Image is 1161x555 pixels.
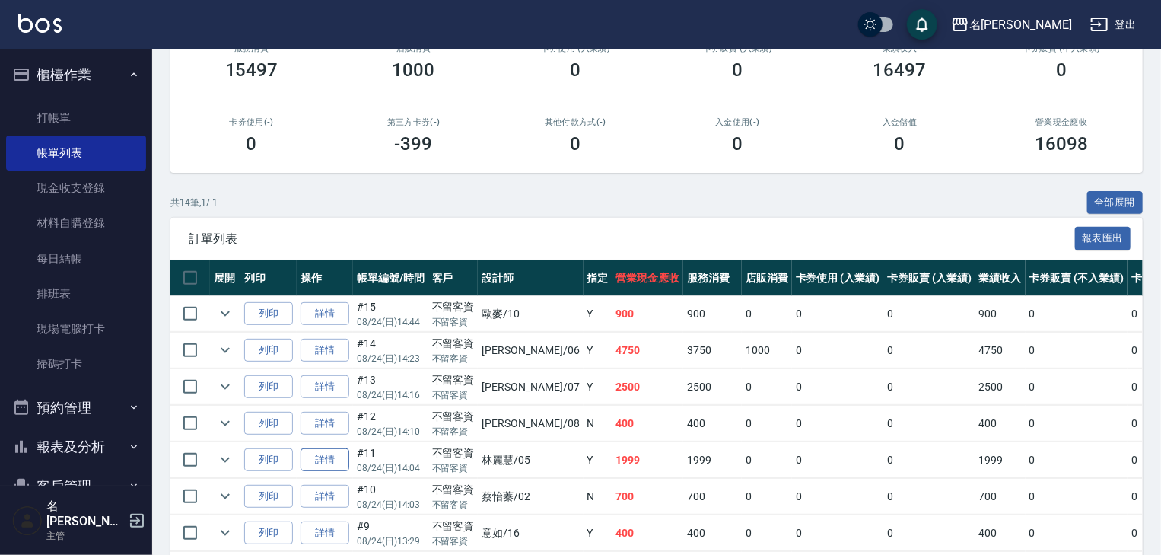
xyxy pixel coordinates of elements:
[357,425,425,439] p: 08/24 (日) 14:10
[975,296,1026,332] td: 900
[975,515,1026,551] td: 400
[6,55,146,94] button: 櫃檯作業
[742,296,792,332] td: 0
[742,515,792,551] td: 0
[584,260,612,296] th: 指定
[883,515,975,551] td: 0
[584,296,612,332] td: Y
[742,479,792,515] td: 0
[792,406,884,442] td: 0
[432,336,475,352] div: 不留客資
[432,461,475,475] p: 不留客資
[6,100,146,136] a: 打帳單
[432,372,475,388] div: 不留客資
[1026,369,1128,405] td: 0
[244,375,293,399] button: 列印
[301,302,349,326] a: 詳情
[571,133,581,155] h3: 0
[1035,133,1089,155] h3: 16098
[837,117,962,127] h2: 入金儲值
[969,15,1072,34] div: 名[PERSON_NAME]
[1087,191,1144,215] button: 全部展開
[244,412,293,435] button: 列印
[432,299,475,315] div: 不留客資
[189,117,314,127] h2: 卡券使用(-)
[733,133,743,155] h3: 0
[612,260,684,296] th: 營業現金應收
[301,375,349,399] a: 詳情
[742,442,792,478] td: 0
[6,171,146,206] a: 現金收支登錄
[883,442,975,478] td: 0
[683,296,742,332] td: 900
[584,442,612,478] td: Y
[1026,515,1128,551] td: 0
[353,515,428,551] td: #9
[612,515,684,551] td: 400
[428,260,479,296] th: 客戶
[1026,296,1128,332] td: 0
[584,333,612,368] td: Y
[6,276,146,311] a: 排班表
[612,333,684,368] td: 4750
[733,59,743,81] h3: 0
[792,296,884,332] td: 0
[432,482,475,498] div: 不留客資
[742,406,792,442] td: 0
[353,333,428,368] td: #14
[432,315,475,329] p: 不留客資
[792,479,884,515] td: 0
[683,260,742,296] th: 服務消費
[432,409,475,425] div: 不留客資
[792,515,884,551] td: 0
[792,260,884,296] th: 卡券使用 (入業績)
[571,59,581,81] h3: 0
[584,406,612,442] td: N
[945,9,1078,40] button: 名[PERSON_NAME]
[214,485,237,508] button: expand row
[792,369,884,405] td: 0
[478,333,583,368] td: [PERSON_NAME] /06
[792,333,884,368] td: 0
[6,346,146,381] a: 掃碼打卡
[883,260,975,296] th: 卡券販賣 (入業績)
[478,369,583,405] td: [PERSON_NAME] /07
[683,369,742,405] td: 2500
[393,59,435,81] h3: 1000
[12,506,43,536] img: Person
[683,333,742,368] td: 3750
[1026,442,1128,478] td: 0
[975,442,1026,478] td: 1999
[907,9,937,40] button: save
[214,302,237,325] button: expand row
[432,498,475,512] p: 不留客資
[478,442,583,478] td: 林麗慧 /05
[214,375,237,398] button: expand row
[792,442,884,478] td: 0
[395,133,433,155] h3: -399
[301,522,349,545] a: 詳情
[612,296,684,332] td: 900
[240,260,297,296] th: 列印
[353,296,428,332] td: #15
[975,369,1026,405] td: 2500
[432,445,475,461] div: 不留客資
[6,467,146,506] button: 客戶管理
[214,522,237,544] button: expand row
[1026,333,1128,368] td: 0
[351,117,476,127] h2: 第三方卡券(-)
[975,333,1026,368] td: 4750
[297,260,353,296] th: 操作
[214,412,237,435] button: expand row
[675,117,800,127] h2: 入金使用(-)
[353,406,428,442] td: #12
[742,260,792,296] th: 店販消費
[357,352,425,365] p: 08/24 (日) 14:23
[742,369,792,405] td: 0
[357,534,425,548] p: 08/24 (日) 13:29
[6,206,146,241] a: 材料自購登錄
[353,369,428,405] td: #13
[357,315,425,329] p: 08/24 (日) 14:44
[883,369,975,405] td: 0
[478,260,583,296] th: 設計師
